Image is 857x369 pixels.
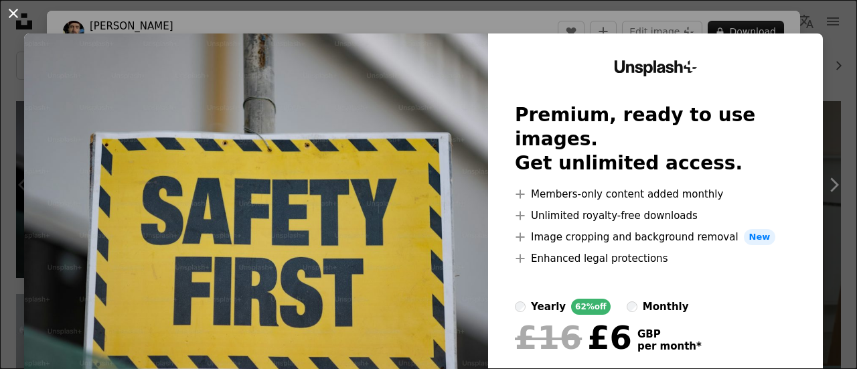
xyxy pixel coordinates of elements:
span: New [744,229,776,245]
input: monthly [627,301,637,312]
span: GBP [637,328,702,340]
li: Unlimited royalty-free downloads [515,208,796,224]
input: yearly62%off [515,301,526,312]
h2: Premium, ready to use images. Get unlimited access. [515,103,796,175]
li: Members-only content added monthly [515,186,796,202]
div: 62% off [571,299,611,315]
li: Enhanced legal protections [515,250,796,267]
li: Image cropping and background removal [515,229,796,245]
span: per month * [637,340,702,352]
span: £16 [515,320,582,355]
div: monthly [643,299,689,315]
div: yearly [531,299,566,315]
div: £6 [515,320,632,355]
